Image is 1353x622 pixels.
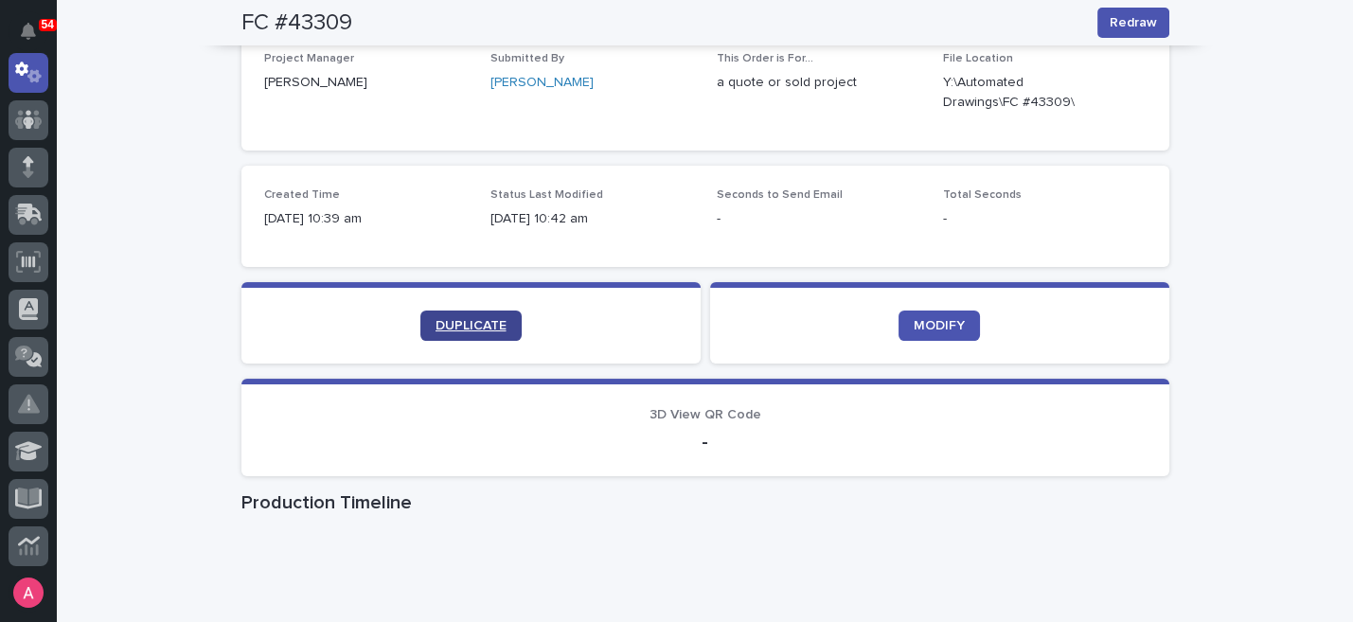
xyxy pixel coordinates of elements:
span: DUPLICATE [436,319,507,332]
h2: FC #43309 [241,9,352,37]
p: [DATE] 10:42 am [490,209,694,229]
p: - [943,209,1147,229]
span: 3D View QR Code [650,408,761,421]
div: Notifications54 [24,23,48,53]
span: File Location [943,53,1013,64]
p: 54 [42,18,54,31]
h1: Production Timeline [241,491,1169,514]
p: - [264,431,1147,453]
button: Redraw [1097,8,1169,38]
span: MODIFY [914,319,965,332]
p: [PERSON_NAME] [264,73,468,93]
a: [PERSON_NAME] [490,73,594,93]
span: Redraw [1110,13,1157,32]
button: Notifications [9,11,48,51]
: Y:\Automated Drawings\FC #43309\ [943,73,1101,113]
span: Total Seconds [943,189,1022,201]
span: Created Time [264,189,340,201]
span: This Order is For... [717,53,813,64]
a: MODIFY [899,311,980,341]
span: Submitted By [490,53,564,64]
span: Seconds to Send Email [717,189,843,201]
p: [DATE] 10:39 am [264,209,468,229]
span: Status Last Modified [490,189,603,201]
button: users-avatar [9,573,48,613]
span: Project Manager [264,53,354,64]
p: - [717,209,920,229]
p: a quote or sold project [717,73,920,93]
a: DUPLICATE [420,311,522,341]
